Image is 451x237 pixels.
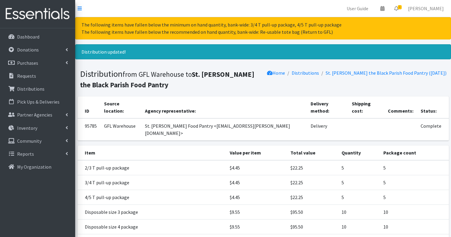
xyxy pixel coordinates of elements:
td: Disposable size 3 package [78,205,226,220]
th: Quantity [338,145,380,160]
td: 10 [380,220,449,234]
a: Donations [2,44,73,56]
th: Value per item [226,145,287,160]
th: Total value [287,145,338,160]
a: Home [267,70,285,76]
a: [PERSON_NAME] [403,2,449,14]
th: Package count [380,145,449,160]
td: 5 [338,175,380,190]
a: Distributions [292,70,319,76]
th: Agency representative: [141,96,307,118]
a: Reports [2,148,73,160]
td: 95785 [78,118,100,141]
td: $95.50 [287,220,338,234]
th: Item [78,145,226,160]
p: Distributions [17,86,44,92]
a: Requests [2,70,73,82]
td: $22.25 [287,175,338,190]
th: Source location: [100,96,141,118]
td: 2/3 T pull-up package [78,160,226,175]
td: $4.45 [226,190,287,205]
p: Inventory [17,125,37,131]
a: Dashboard [2,31,73,43]
a: Inventory [2,122,73,134]
a: Distributions [2,83,73,95]
a: Partner Agencies [2,109,73,121]
small: from GFL Warehouse to [80,70,254,89]
td: Disposable size 4 package [78,220,226,234]
td: 5 [338,160,380,175]
td: 10 [338,205,380,220]
td: 3/4 T pull-up package [78,175,226,190]
a: Pick Ups & Deliveries [2,96,73,108]
td: $9.55 [226,220,287,234]
p: Pick Ups & Deliveries [17,99,60,105]
td: $22.25 [287,160,338,175]
th: Comments: [384,96,417,118]
a: St. [PERSON_NAME] the Black Parish Food Pantry ([DATE]) [326,70,446,76]
p: Purchases [17,60,38,66]
td: 5 [380,175,449,190]
span: 1 [398,5,402,9]
p: Reports [17,151,34,157]
a: Community [2,135,73,147]
td: $4.45 [226,160,287,175]
div: The following items have fallen below the minimum on hand quantity, bank-wide: 3/4 T pull-up pack... [75,17,451,39]
a: My Organization [2,161,73,173]
th: Status: [417,96,449,118]
th: Delivery method: [307,96,348,118]
td: 5 [338,190,380,205]
th: Shipping cost: [348,96,384,118]
td: 10 [338,220,380,234]
p: My Organization [17,164,51,170]
b: St. [PERSON_NAME] the Black Parish Food Pantry [80,70,254,89]
td: $95.50 [287,205,338,220]
td: Complete [417,118,449,141]
a: Purchases [2,57,73,69]
p: Community [17,138,41,144]
h1: Distribution [80,69,261,89]
a: 1 [389,2,403,14]
td: $9.55 [226,205,287,220]
td: 4/5 T pull-up package [78,190,226,205]
div: Distribution updated! [75,44,451,59]
td: GFL Warehouse [100,118,141,141]
p: Requests [17,73,36,79]
td: St. [PERSON_NAME] Food Pantry <[EMAIL_ADDRESS][PERSON_NAME][DOMAIN_NAME]> [141,118,307,141]
img: HumanEssentials [2,4,73,24]
td: Delivery [307,118,348,141]
td: $4.45 [226,175,287,190]
td: $22.25 [287,190,338,205]
td: 10 [380,205,449,220]
p: Partner Agencies [17,112,52,118]
th: ID [78,96,100,118]
p: Donations [17,47,39,53]
td: 5 [380,160,449,175]
p: Dashboard [17,34,39,40]
a: User Guide [342,2,373,14]
td: 5 [380,190,449,205]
